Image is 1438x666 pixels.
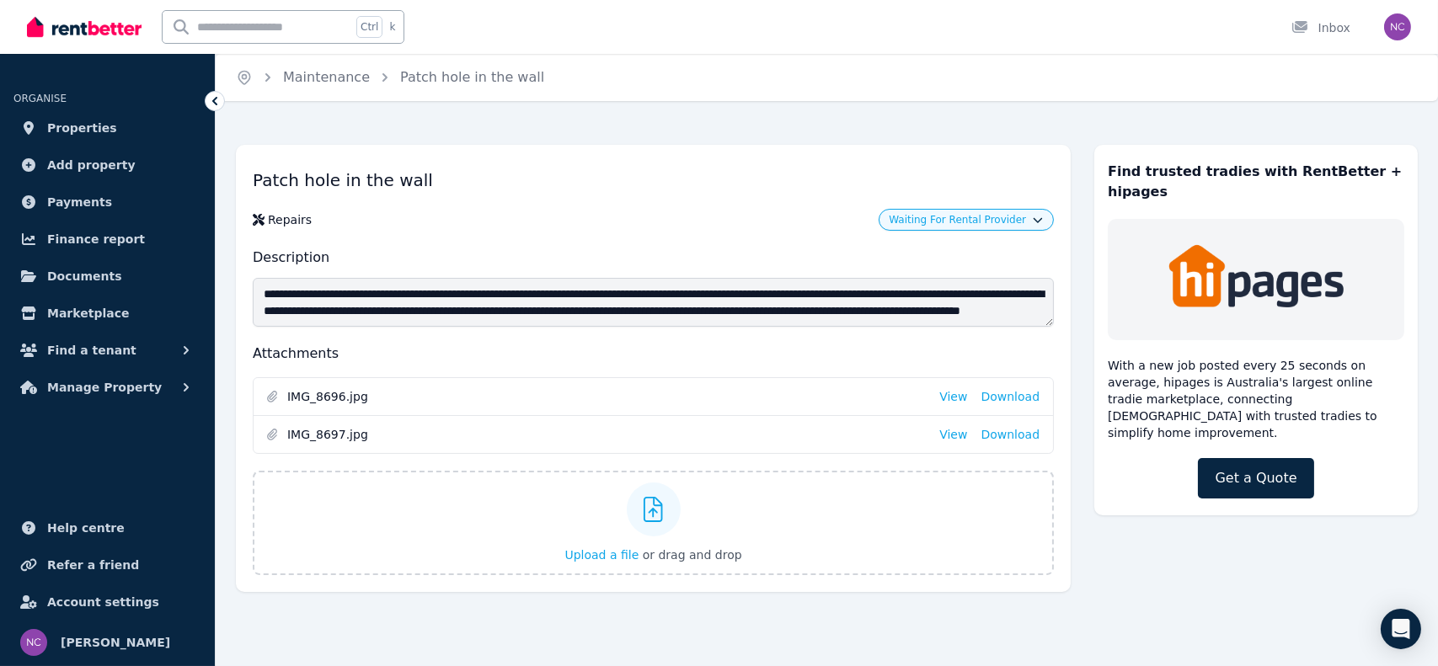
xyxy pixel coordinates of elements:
[400,69,544,85] a: Patch hole in the wall
[356,16,382,38] span: Ctrl
[643,548,742,562] span: or drag and drop
[1291,19,1350,36] div: Inbox
[1381,609,1421,649] div: Open Intercom Messenger
[27,14,142,40] img: RentBetter
[47,555,139,575] span: Refer a friend
[47,266,122,286] span: Documents
[564,548,639,562] span: Upload a file
[981,426,1040,443] a: Download
[1198,458,1313,498] a: Get a Quote
[13,511,201,545] a: Help centre
[287,388,926,405] span: IMG_8696.jpg
[13,185,201,219] a: Payments
[13,296,201,330] a: Marketplace
[253,248,1054,268] h2: Description
[47,192,112,212] span: Payments
[13,548,201,582] a: Refer a friend
[389,20,395,34] span: k
[47,118,117,138] span: Properties
[20,629,47,656] img: Natasha Chumvisoot
[564,546,741,563] button: Upload a file or drag and drop
[13,93,67,104] span: ORGANISE
[47,303,129,323] span: Marketplace
[889,213,1043,226] button: Waiting For Rental Provider
[981,388,1040,405] a: Download
[47,340,136,360] span: Find a tenant
[47,155,136,175] span: Add property
[939,426,967,443] a: View
[13,370,201,404] button: Manage Property
[47,518,125,538] span: Help centre
[61,632,170,653] span: [PERSON_NAME]
[13,222,201,256] a: Finance report
[47,377,162,397] span: Manage Property
[216,54,564,101] nav: Breadcrumb
[889,213,1026,226] span: Waiting For Rental Provider
[287,426,926,443] span: IMG_8697.jpg
[13,333,201,367] button: Find a tenant
[939,388,967,405] a: View
[1384,13,1411,40] img: Natasha Chumvisoot
[1108,357,1404,441] p: With a new job posted every 25 seconds on average, hipages is Australia's largest online tradie m...
[47,229,145,249] span: Finance report
[253,344,1054,364] h2: Attachments
[283,69,370,85] a: Maintenance
[1108,162,1404,202] h3: Find trusted tradies with RentBetter + hipages
[13,585,201,619] a: Account settings
[1167,235,1344,318] img: Trades & Maintenance
[268,211,312,228] div: Repairs
[13,111,201,145] a: Properties
[13,259,201,293] a: Documents
[13,148,201,182] a: Add property
[47,592,159,612] span: Account settings
[253,162,1054,199] h1: Patch hole in the wall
